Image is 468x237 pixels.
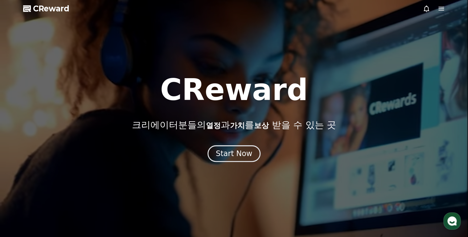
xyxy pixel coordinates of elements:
a: 대화 [41,186,80,201]
span: 보상 [254,121,269,130]
a: Start Now [207,151,261,157]
span: 가치 [230,121,245,130]
a: 설정 [80,186,118,201]
span: CReward [33,4,69,14]
div: Start Now [216,149,252,159]
button: Start Now [207,145,261,162]
a: 홈 [2,186,41,201]
span: 열정 [206,121,221,130]
h1: CReward [160,75,308,105]
span: 대화 [56,195,64,200]
p: 크리에이터분들의 과 를 받을 수 있는 곳 [132,119,336,131]
a: CReward [23,4,69,14]
span: 홈 [19,195,23,200]
span: 설정 [95,195,103,200]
